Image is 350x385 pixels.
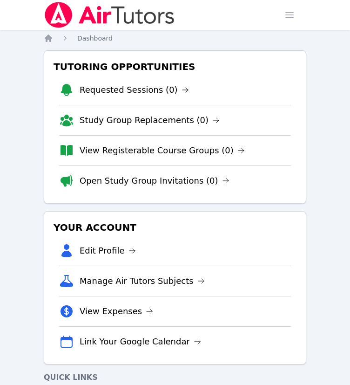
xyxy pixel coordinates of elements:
a: Requested Sessions (0) [80,83,189,96]
h3: Your Account [52,219,298,236]
h4: Quick Links [44,372,306,383]
a: Study Group Replacements (0) [80,114,220,127]
a: Edit Profile [80,244,136,257]
a: View Expenses [80,305,153,318]
a: View Registerable Course Groups (0) [80,144,245,157]
a: Open Study Group Invitations (0) [80,174,229,187]
nav: Breadcrumb [44,34,306,43]
a: Link Your Google Calendar [80,335,201,348]
img: Air Tutors [44,2,175,28]
a: Manage Air Tutors Subjects [80,275,205,288]
h3: Tutoring Opportunities [52,58,298,75]
a: Dashboard [77,34,113,43]
span: Dashboard [77,34,113,42]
